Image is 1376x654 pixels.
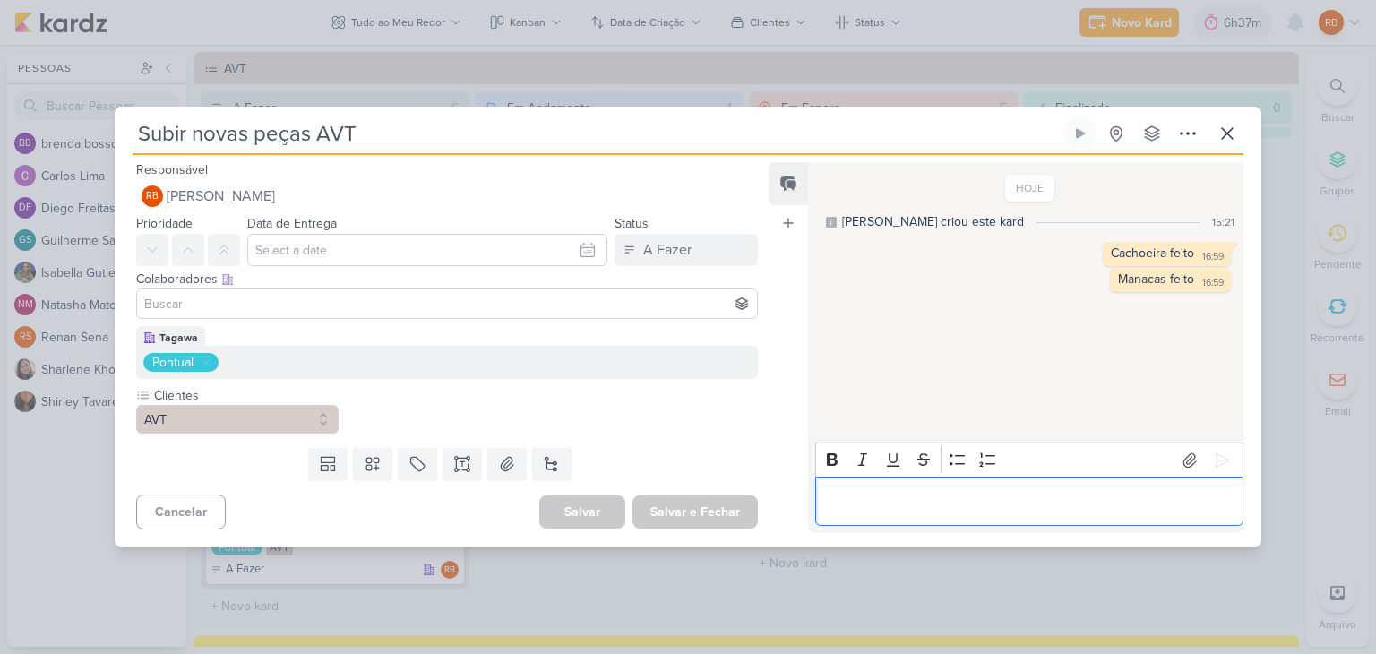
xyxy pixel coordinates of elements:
[141,293,753,314] input: Buscar
[1118,271,1194,287] div: Manacas feito
[1212,214,1234,230] div: 15:21
[842,212,1024,231] div: [PERSON_NAME] criou este kard
[167,185,275,207] span: [PERSON_NAME]
[159,330,198,346] div: Tagawa
[136,216,193,231] label: Prioridade
[247,234,607,266] input: Select a date
[247,216,337,231] label: Data de Entrega
[1111,245,1194,261] div: Cachoeira feito
[615,234,758,266] button: A Fazer
[146,192,159,202] p: RB
[136,270,758,288] div: Colaboradores
[136,162,208,177] label: Responsável
[136,495,226,529] button: Cancelar
[1202,276,1224,290] div: 16:59
[1073,126,1088,141] div: Ligar relógio
[643,239,692,261] div: A Fazer
[615,216,649,231] label: Status
[142,185,163,207] div: Rogerio Bispo
[1202,250,1224,264] div: 16:59
[152,386,339,405] label: Clientes
[136,405,339,434] button: AVT
[152,353,193,372] div: Pontual
[136,180,758,212] button: RB [PERSON_NAME]
[815,443,1243,478] div: Editor toolbar
[815,477,1243,526] div: Editor editing area: main
[133,117,1061,150] input: Kard Sem Título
